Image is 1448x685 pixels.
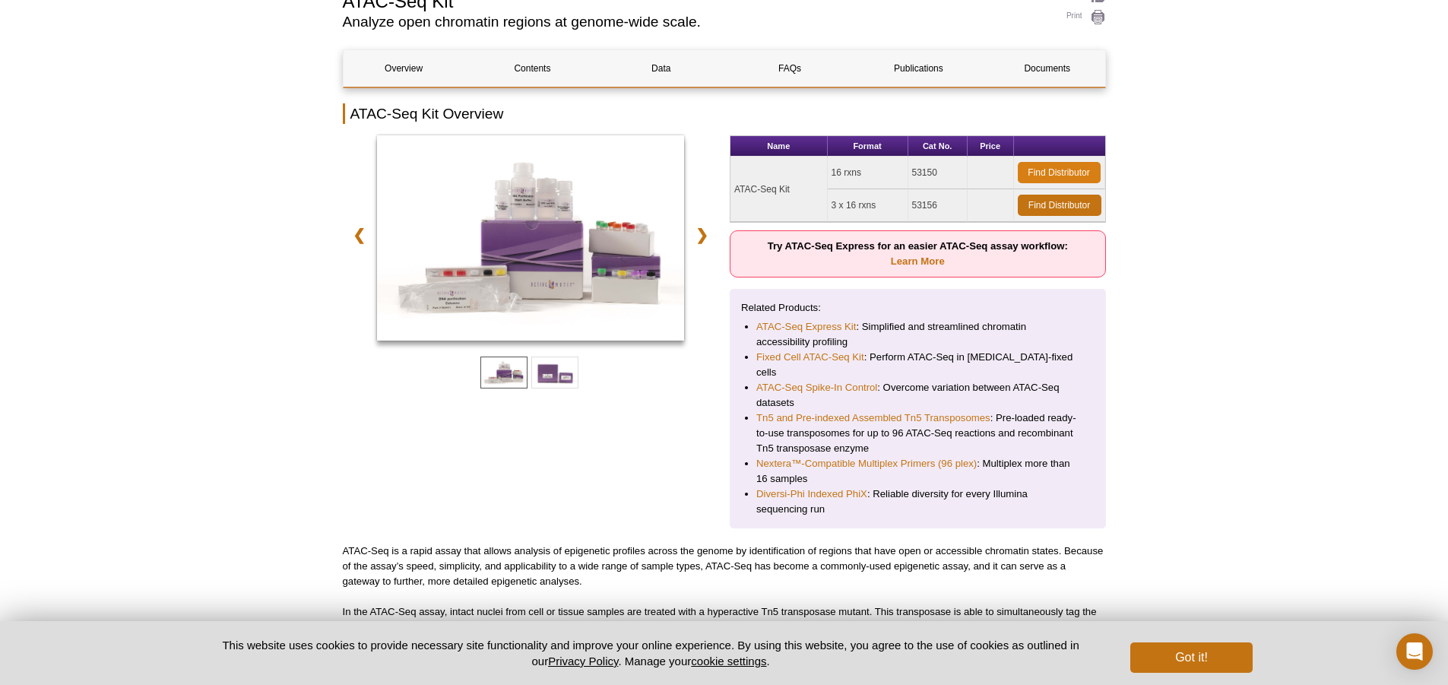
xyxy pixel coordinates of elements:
[343,604,1106,635] p: In the ATAC-Seq assay, intact nuclei from cell or tissue samples are treated with a hyperactive T...
[730,157,828,222] td: ATAC-Seq Kit
[756,411,1079,456] li: : Pre-loaded ready-to-use transposomes for up to 96 ATAC-Seq reactions and recombinant Tn5 transp...
[987,50,1107,87] a: Documents
[908,157,968,189] td: 53150
[756,380,1079,411] li: : Overcome variation between ATAC-Seq datasets
[756,456,1079,487] li: : Multiplex more than 16 samples
[968,136,1014,157] th: Price
[741,300,1095,316] p: Related Products:
[756,487,867,502] a: Diversi-Phi Indexed PhiX
[1049,9,1106,26] a: Print
[908,189,968,222] td: 53156
[756,350,1079,380] li: : Perform ATAC-Seq in [MEDICAL_DATA]-fixed cells
[756,319,1079,350] li: : Simplified and streamlined chromatin accessibility profiling
[344,50,464,87] a: Overview
[730,136,828,157] th: Name
[828,136,908,157] th: Format
[756,380,877,395] a: ATAC-Seq Spike-In Control
[1018,195,1101,216] a: Find Distributor
[377,135,685,345] a: ATAC-Seq Kit
[196,637,1106,669] p: This website uses cookies to provide necessary site functionality and improve your online experie...
[891,255,945,267] a: Learn More
[828,157,908,189] td: 16 rxns
[768,240,1068,267] strong: Try ATAC-Seq Express for an easier ATAC-Seq assay workflow:
[548,655,618,668] a: Privacy Policy
[343,217,375,252] a: ❮
[756,487,1079,517] li: : Reliable diversity for every Illumina sequencing run
[686,217,718,252] a: ❯
[343,103,1106,124] h2: ATAC-Seq Kit Overview
[858,50,979,87] a: Publications
[600,50,721,87] a: Data
[756,411,990,426] a: Tn5 and Pre-indexed Assembled Tn5 Transposomes
[472,50,593,87] a: Contents
[691,655,766,668] button: cookie settings
[343,544,1106,589] p: ATAC-Seq is a rapid assay that allows analysis of epigenetic profiles across the genome by identi...
[908,136,968,157] th: Cat No.
[756,456,977,471] a: Nextera™-Compatible Multiplex Primers (96 plex)
[756,350,864,365] a: Fixed Cell ATAC-Seq Kit
[343,15,1034,29] h2: Analyze open chromatin regions at genome-wide scale.
[756,319,856,335] a: ATAC-Seq Express Kit
[1130,642,1252,673] button: Got it!
[828,189,908,222] td: 3 x 16 rxns
[1396,633,1433,670] div: Open Intercom Messenger
[729,50,850,87] a: FAQs
[377,135,685,341] img: ATAC-Seq Kit
[1018,162,1101,183] a: Find Distributor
